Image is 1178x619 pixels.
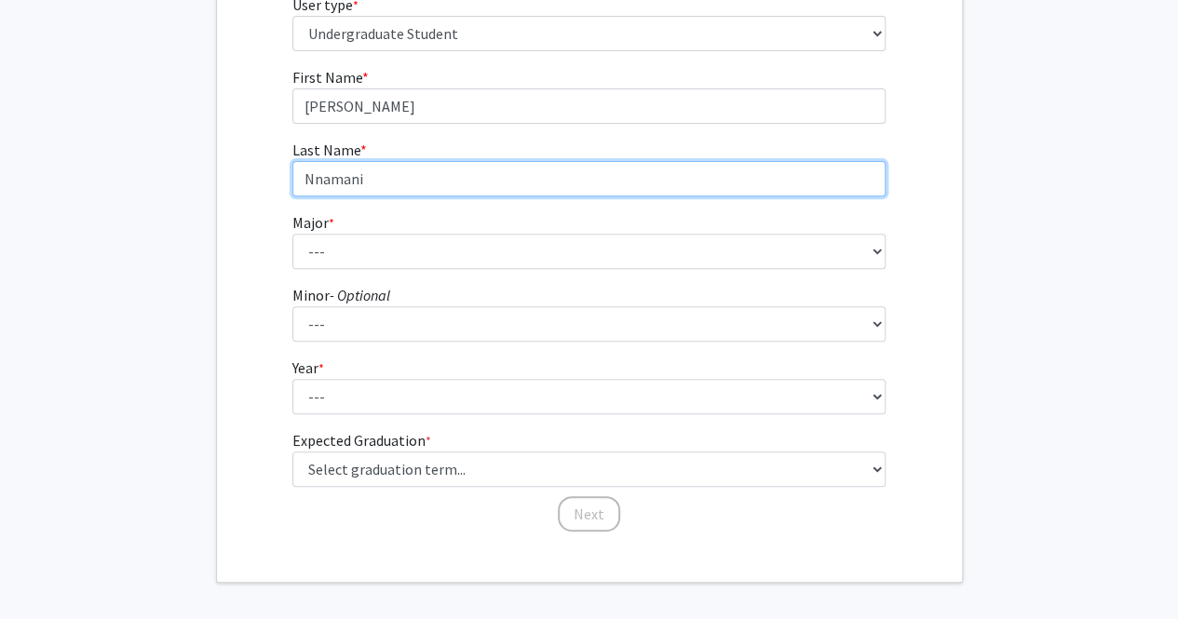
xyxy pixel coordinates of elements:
label: Expected Graduation [292,429,431,451]
i: - Optional [330,286,390,304]
span: Last Name [292,141,360,159]
label: Year [292,357,324,379]
label: Major [292,211,334,234]
iframe: Chat [14,535,79,605]
button: Next [558,496,620,532]
span: First Name [292,68,362,87]
label: Minor [292,284,390,306]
